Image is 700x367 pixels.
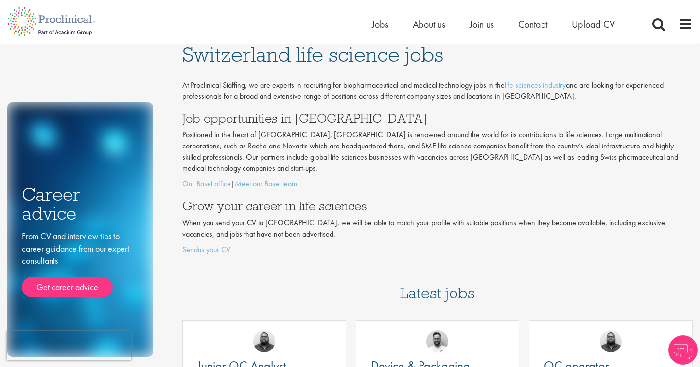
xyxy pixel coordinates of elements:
p: | [182,179,693,190]
h3: Job opportunities in [GEOGRAPHIC_DATA] [182,112,693,125]
a: Contact [518,18,547,31]
img: Ashley Bennett [253,330,275,352]
img: Chatbot [668,335,698,365]
a: Upload CV [572,18,615,31]
div: From CV and interview tips to career guidance from our expert consultants [22,230,139,297]
img: Ashley Bennett [600,330,622,352]
p: Positioned in the heart of [GEOGRAPHIC_DATA], [GEOGRAPHIC_DATA] is renowned around the world for ... [182,129,693,174]
a: Jobs [372,18,388,31]
span: Switzerland life science jobs [182,41,443,68]
a: Join us [470,18,494,31]
h3: Latest jobs [400,260,475,308]
a: About us [413,18,445,31]
iframe: reCAPTCHA [7,331,131,360]
a: Sendus your CV [182,244,230,255]
a: Our Basel office [182,179,231,189]
img: Emile De Beer [426,330,448,352]
a: life sciences industry [505,80,566,90]
p: At Proclinical Staffing, we are experts in recruiting for biopharmaceutical and medical technolog... [182,80,693,102]
p: When you send your CV to [GEOGRAPHIC_DATA], we will be able to match your profile with suitable p... [182,218,693,240]
h3: Career advice [22,185,139,222]
a: Get career advice [22,277,113,297]
a: Meet our Basel team [235,179,297,189]
h3: Grow your career in life sciences [182,200,693,212]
